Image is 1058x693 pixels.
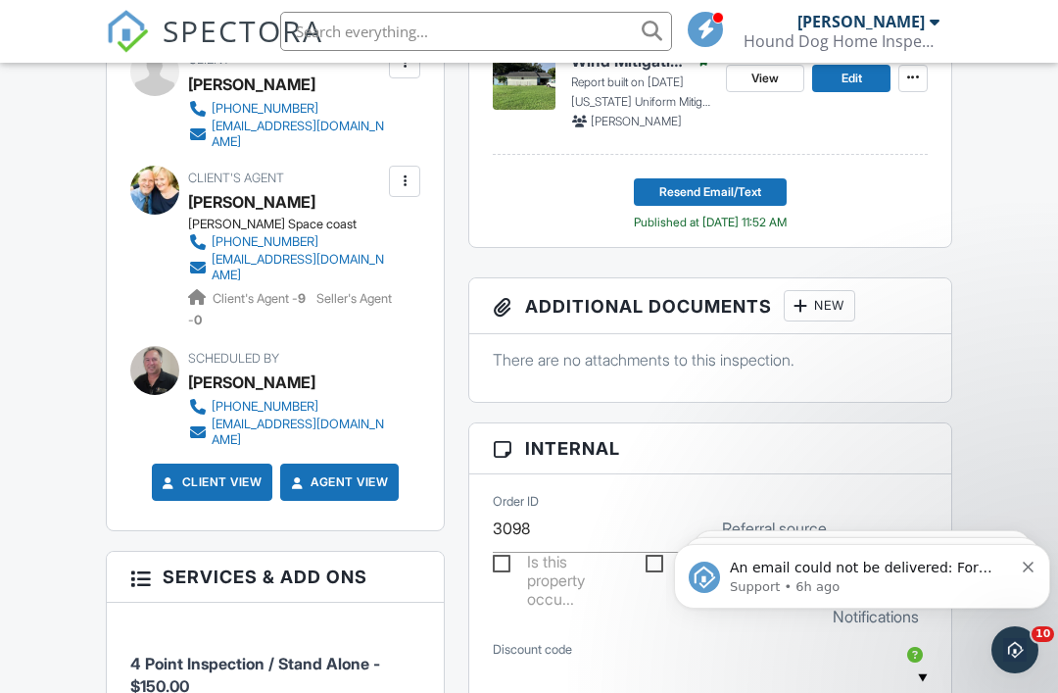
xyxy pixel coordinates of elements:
[784,290,855,322] div: New
[106,26,323,68] a: SPECTORA
[194,313,202,327] strong: 0
[188,217,400,232] div: [PERSON_NAME] Space coast
[1032,626,1054,642] span: 10
[188,397,384,417] a: [PHONE_NUMBER]
[469,278,951,334] h3: Additional Documents
[493,641,572,659] label: Discount code
[163,10,323,51] span: SPECTORA
[188,417,384,448] a: [EMAIL_ADDRESS][DOMAIN_NAME]
[188,70,315,99] div: [PERSON_NAME]
[159,472,263,492] a: Client View
[212,234,318,250] div: [PHONE_NUMBER]
[298,291,306,306] strong: 9
[212,101,318,117] div: [PHONE_NUMBER]
[188,99,384,119] a: [PHONE_NUMBER]
[188,187,315,217] a: [PERSON_NAME]
[213,291,309,306] span: Client's Agent -
[212,399,318,415] div: [PHONE_NUMBER]
[287,472,388,492] a: Agent View
[188,232,384,252] a: [PHONE_NUMBER]
[991,626,1038,673] iframe: Intercom live chat
[188,171,284,185] span: Client's Agent
[469,423,951,474] h3: Internal
[493,493,539,511] label: Order ID
[744,31,939,51] div: Hound Dog Home Inspections
[188,119,384,150] a: [EMAIL_ADDRESS][DOMAIN_NAME]
[280,12,672,51] input: Search everything...
[797,12,925,31] div: [PERSON_NAME]
[212,252,384,283] div: [EMAIL_ADDRESS][DOMAIN_NAME]
[188,351,279,366] span: Scheduled By
[106,10,149,53] img: The Best Home Inspection Software - Spectora
[107,552,444,603] h3: Services & Add ons
[212,417,384,448] div: [EMAIL_ADDRESS][DOMAIN_NAME]
[188,252,384,283] a: [EMAIL_ADDRESS][DOMAIN_NAME]
[212,119,384,150] div: [EMAIL_ADDRESS][DOMAIN_NAME]
[646,553,775,577] label: Are the utilities on?
[188,368,315,397] div: [PERSON_NAME]
[493,349,928,371] p: There are no attachments to this inspection.
[666,503,1058,640] iframe: Intercom notifications message
[493,553,622,577] label: Is this property occupied?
